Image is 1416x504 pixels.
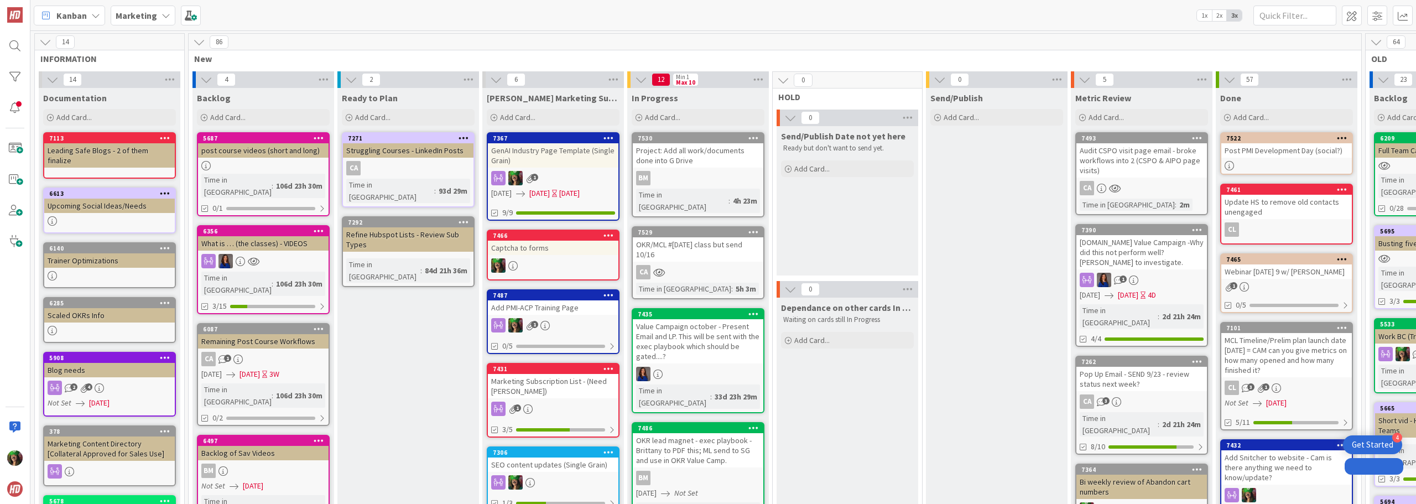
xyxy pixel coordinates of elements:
div: Add Snitcher to website - Cam is there anything we need to know/update? [1221,450,1352,485]
div: 106d 23h 30m [273,180,325,192]
span: 0/28 [1389,202,1404,214]
div: Marketing Subscription List - (Need [PERSON_NAME]) [488,374,618,398]
div: 7486 [633,423,763,433]
span: 4/4 [1091,333,1101,345]
span: [DATE] [201,368,222,380]
div: 7101 [1226,324,1352,332]
div: Audit CSPO visit page email - broke workflows into 2 (CSPO & AIPO page visits) [1076,143,1207,178]
span: 2 [70,383,77,391]
span: [DATE] [1266,397,1287,409]
span: Add Card... [944,112,979,122]
div: 6613 [44,189,175,199]
div: 6497 [198,436,329,446]
div: 7431 [493,365,618,373]
div: CA [1080,394,1094,409]
div: 5687 [203,134,329,142]
div: 378 [49,428,175,435]
div: Time in [GEOGRAPHIC_DATA] [346,179,434,203]
div: Struggling Courses - LinkedIn Posts [343,143,473,158]
div: 6087 [198,324,329,334]
span: Dependance on other cards In progress [781,302,914,313]
div: post course videos (short and long) [198,143,329,158]
span: 1 [1262,383,1269,391]
div: SL [488,171,618,185]
span: : [434,185,436,197]
div: Refine Hubspot Lists - Review Sub Types [343,227,473,252]
div: 6285Scaled OKRs Info [44,298,175,323]
div: Open Get Started checklist, remaining modules: 4 [1343,435,1402,454]
div: 33d 23h 29m [712,391,760,403]
input: Quick Filter... [1253,6,1336,25]
span: 0/5 [502,340,513,352]
div: 7390 [1076,225,1207,235]
img: SL [1396,347,1410,361]
span: 0 [794,74,813,87]
div: 7306 [493,449,618,456]
div: SL [488,318,618,332]
span: Send/Publish Date not yet here [781,131,905,142]
span: : [731,283,733,295]
div: 7432Add Snitcher to website - Cam is there anything we need to know/update? [1221,440,1352,485]
div: CA [198,352,329,366]
img: SL [7,450,23,466]
div: 378Marketing Content Directory [Collateral Approved for Sales Use] [44,427,175,461]
div: BM [633,171,763,185]
div: 7529 [633,227,763,237]
div: Max 10 [676,80,695,85]
span: 14 [56,35,75,49]
span: [DATE] [1080,289,1100,301]
div: SL [198,254,329,268]
div: Time in [GEOGRAPHIC_DATA] [1080,199,1175,211]
span: 3/3 [1389,473,1400,485]
div: SL [633,367,763,381]
span: Add Card... [355,112,391,122]
div: 5687post course videos (short and long) [198,133,329,158]
span: 12 [652,73,670,86]
div: 7113 [49,134,175,142]
div: 6356 [198,226,329,236]
div: 7465 [1221,254,1352,264]
div: 7435 [633,309,763,319]
div: OKR lead magnet - exec playbook - Brittany to PDF this; ML send to SG and use in OKR Value Camp. [633,433,763,467]
span: HOLD [778,91,908,102]
div: Min 1 [676,74,689,80]
div: 7487Add PMI-ACP Training Page [488,290,618,315]
div: 7390 [1081,226,1207,234]
span: : [420,264,422,277]
span: Done [1220,92,1241,103]
div: 7461 [1226,186,1352,194]
div: GenAI Industry Page Template (Single Grain) [488,143,618,168]
div: OKR/MCL #[DATE] class but send 10/16 [633,237,763,262]
div: CL [1221,381,1352,395]
span: 1 [224,355,231,362]
div: Value Campaign october - Present Email and LP. This will be sent with the exec playbook which sho... [633,319,763,363]
div: 7431 [488,364,618,374]
div: 6285 [44,298,175,308]
span: [DATE] [491,188,512,199]
div: Leading Safe Blogs - 2 of them finalize [44,143,175,168]
div: CA [346,161,361,175]
span: 1 [531,321,538,328]
img: SL [1242,488,1256,502]
div: Remaining Post Course Workflows [198,334,329,349]
span: 1 [1230,282,1237,289]
div: 7522Post PMI Development Day (social?) [1221,133,1352,158]
div: 7292Refine Hubspot Lists - Review Sub Types [343,217,473,252]
div: CA [1080,181,1094,195]
div: [DATE] [559,188,580,199]
div: 7431Marketing Subscription List - (Need [PERSON_NAME]) [488,364,618,398]
span: 9/9 [502,207,513,219]
span: 3/3 [1389,295,1400,307]
div: 7390[DOMAIN_NAME] Value Campaign -Why did this not perform well? [PERSON_NAME] to investigate. [1076,225,1207,269]
span: Documentation [43,92,107,103]
img: SL [508,475,523,490]
p: Ready but don't want to send yet. [783,144,912,153]
div: SL [488,258,618,273]
div: 7493 [1081,134,1207,142]
span: 0/2 [212,412,223,424]
span: 2 [362,73,381,86]
div: 7529OKR/MCL #[DATE] class but send 10/16 [633,227,763,262]
div: 7466Captcha to forms [488,231,618,255]
span: 8/10 [1091,441,1105,453]
span: 3/5 [502,424,513,435]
